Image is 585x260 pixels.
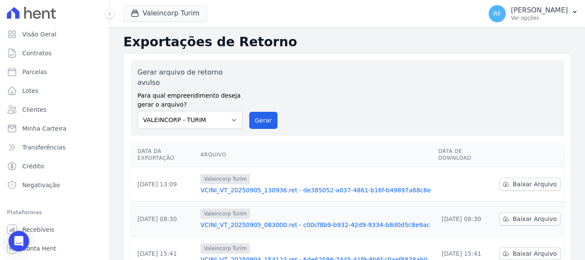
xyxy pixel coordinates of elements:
div: Open Intercom Messenger [9,231,29,251]
span: Baixar Arquivo [513,249,557,258]
a: Visão Geral [3,26,106,43]
span: Valeincorp Turim [200,174,250,184]
a: VCINI_VT_20250905_083000.ret - c00cf8b9-b932-42d9-9334-b8d0d5c8e9ac [200,221,431,229]
th: Data da Exportação [131,143,197,167]
a: VCINI_VT_20250905_130936.ret - de385052-a037-4861-b16f-b49897a88c8e [200,186,431,194]
a: Baixar Arquivo [499,247,561,260]
label: Para qual empreendimento deseja gerar o arquivo? [137,88,242,109]
a: Conta Hent [3,240,106,257]
button: RF [PERSON_NAME] Ver opções [482,2,585,26]
td: [DATE] 08:30 [435,202,496,236]
span: Baixar Arquivo [513,180,557,188]
span: Baixar Arquivo [513,215,557,223]
span: Crédito [22,162,44,170]
label: Gerar arquivo de retorno avulso [137,67,242,88]
div: Plataformas [7,207,102,218]
a: Transferências [3,139,106,156]
span: Contratos [22,49,51,57]
span: Lotes [22,87,39,95]
span: Valeincorp Turim [200,243,250,254]
a: Negativação [3,176,106,194]
span: Transferências [22,143,66,152]
span: Visão Geral [22,30,57,39]
span: Minha Carteira [22,124,66,133]
a: Clientes [3,101,106,118]
th: Arquivo [197,143,435,167]
span: Recebíveis [22,225,54,234]
p: Ver opções [511,15,568,21]
a: Parcelas [3,63,106,81]
button: Valeincorp Turim [123,5,207,21]
a: Baixar Arquivo [499,178,561,191]
a: Contratos [3,45,106,62]
button: Gerar [249,112,278,129]
a: Crédito [3,158,106,175]
a: Lotes [3,82,106,99]
a: Baixar Arquivo [499,212,561,225]
span: Parcelas [22,68,47,76]
span: Conta Hent [22,244,56,253]
th: Data de Download [435,143,496,167]
span: Clientes [22,105,46,114]
td: [DATE] 08:30 [131,202,197,236]
td: [DATE] 13:09 [131,167,197,202]
span: Negativação [22,181,60,189]
p: [PERSON_NAME] [511,6,568,15]
h2: Exportações de Retorno [123,34,571,50]
a: Minha Carteira [3,120,106,137]
span: RF [493,11,501,17]
a: Recebíveis [3,221,106,238]
span: Valeincorp Turim [200,209,250,219]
